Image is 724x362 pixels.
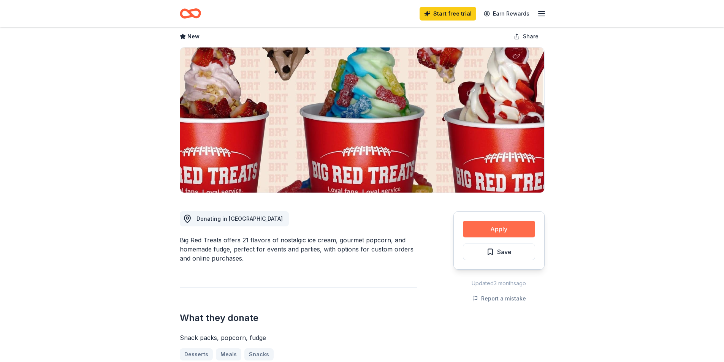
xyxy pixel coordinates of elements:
[453,279,545,288] div: Updated 3 months ago
[180,236,417,263] div: Big Red Treats offers 21 flavors of nostalgic ice cream, gourmet popcorn, and homemade fudge, per...
[180,312,417,324] h2: What they donate
[196,215,283,222] span: Donating in [GEOGRAPHIC_DATA]
[180,333,417,342] div: Snack packs, popcorn, fudge
[180,47,544,193] img: Image for Big Red Treats
[508,29,545,44] button: Share
[472,294,526,303] button: Report a mistake
[463,221,535,237] button: Apply
[420,7,476,21] a: Start free trial
[497,247,512,257] span: Save
[523,32,539,41] span: Share
[180,5,201,22] a: Home
[187,32,200,41] span: New
[479,7,534,21] a: Earn Rewards
[463,243,535,260] button: Save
